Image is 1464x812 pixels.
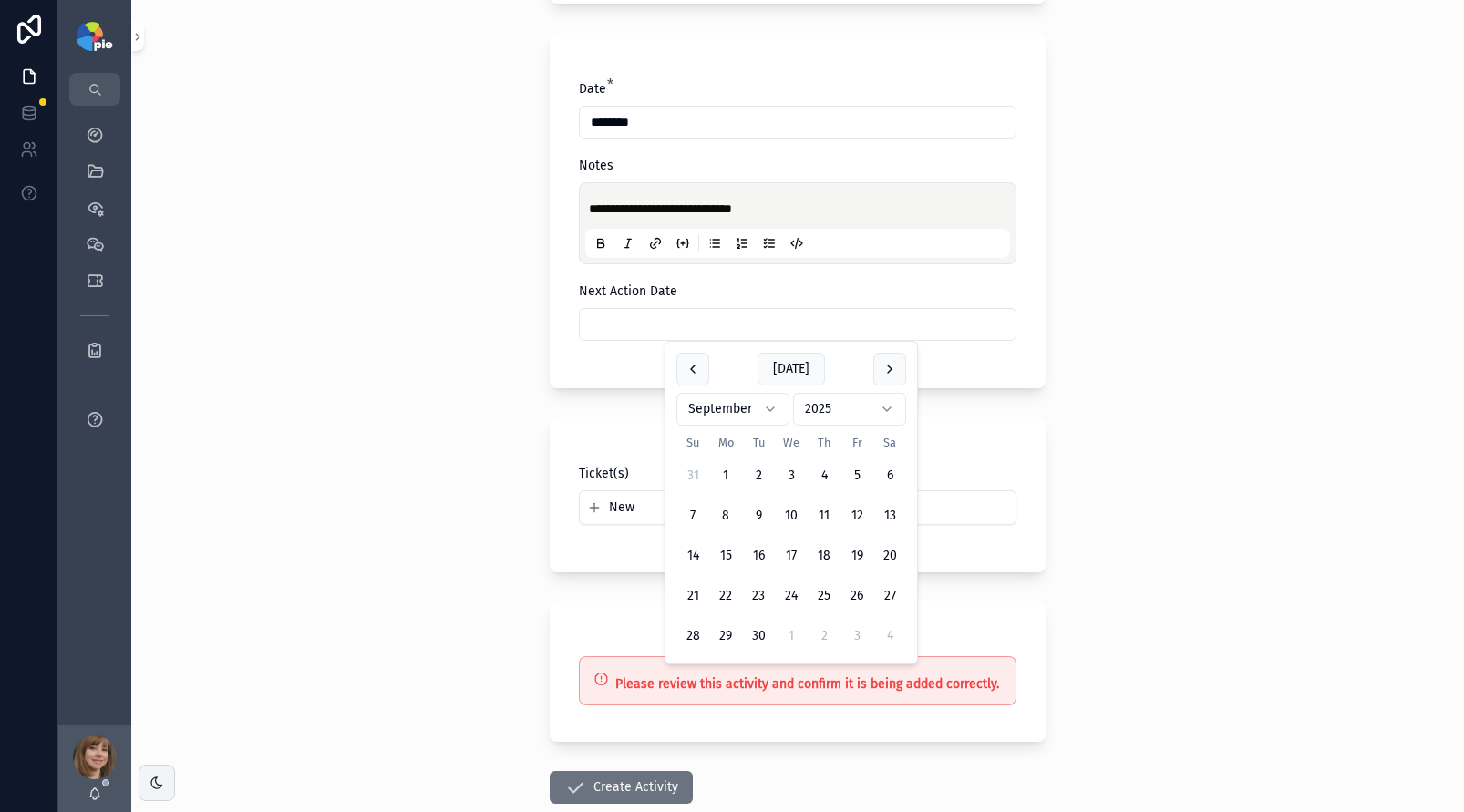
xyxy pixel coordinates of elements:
button: Sunday, September 28th, 2025 [676,620,709,653]
button: Tuesday, September 2nd, 2025 [742,459,775,492]
div: **Please review this activity and confirm it is being added correctly.** [615,675,1001,694]
img: App logo [77,22,112,51]
th: Tuesday [742,433,775,452]
button: Friday, September 19th, 2025 [840,540,873,572]
th: Friday [840,433,873,452]
th: Thursday [808,433,840,452]
button: Create Activity [550,771,693,804]
button: Thursday, September 4th, 2025 [808,459,840,492]
th: Saturday [873,433,906,452]
div: scrollable content [58,106,131,459]
button: Thursday, September 11th, 2025 [808,499,840,532]
button: [DATE] [758,353,825,385]
button: Thursday, September 25th, 2025 [808,580,840,612]
button: Saturday, September 27th, 2025 [873,580,906,612]
button: Today, Monday, September 8th, 2025 [709,499,742,532]
button: Saturday, September 13th, 2025 [873,499,906,532]
button: Saturday, September 20th, 2025 [873,540,906,572]
button: New [587,499,1008,517]
button: Wednesday, September 3rd, 2025 [775,459,808,492]
button: Thursday, September 18th, 2025 [808,540,840,572]
button: Tuesday, September 30th, 2025 [742,620,775,653]
button: Tuesday, September 23rd, 2025 [742,580,775,612]
span: Ticket(s) [579,466,629,481]
span: Date [579,81,606,97]
th: Wednesday [775,433,808,452]
button: Monday, September 22nd, 2025 [709,580,742,612]
button: Saturday, October 4th, 2025 [873,620,906,653]
button: Wednesday, October 1st, 2025 [775,620,808,653]
button: Wednesday, September 17th, 2025 [775,540,808,572]
button: Saturday, September 6th, 2025 [873,459,906,492]
button: Thursday, October 2nd, 2025 [808,620,840,653]
span: New [609,499,634,517]
button: Monday, September 1st, 2025 [709,459,742,492]
span: Next Action Date [579,283,677,299]
button: Monday, September 29th, 2025 [709,620,742,653]
button: Sunday, August 31st, 2025 [676,459,709,492]
table: September 2025 [676,433,906,653]
button: Friday, September 12th, 2025 [840,499,873,532]
button: Wednesday, September 24th, 2025 [775,580,808,612]
button: Wednesday, September 10th, 2025 [775,499,808,532]
button: Sunday, September 21st, 2025 [676,580,709,612]
button: Tuesday, September 16th, 2025 [742,540,775,572]
th: Sunday [676,433,709,452]
strong: Please review this activity and confirm it is being added correctly. [615,676,999,692]
button: Friday, October 3rd, 2025 [840,620,873,653]
th: Monday [709,433,742,452]
button: Friday, September 5th, 2025 [840,459,873,492]
button: Tuesday, September 9th, 2025 [742,499,775,532]
button: Sunday, September 14th, 2025 [676,540,709,572]
span: Notes [579,158,613,173]
button: Sunday, September 7th, 2025 [676,499,709,532]
button: Friday, September 26th, 2025 [840,580,873,612]
button: Monday, September 15th, 2025 [709,540,742,572]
